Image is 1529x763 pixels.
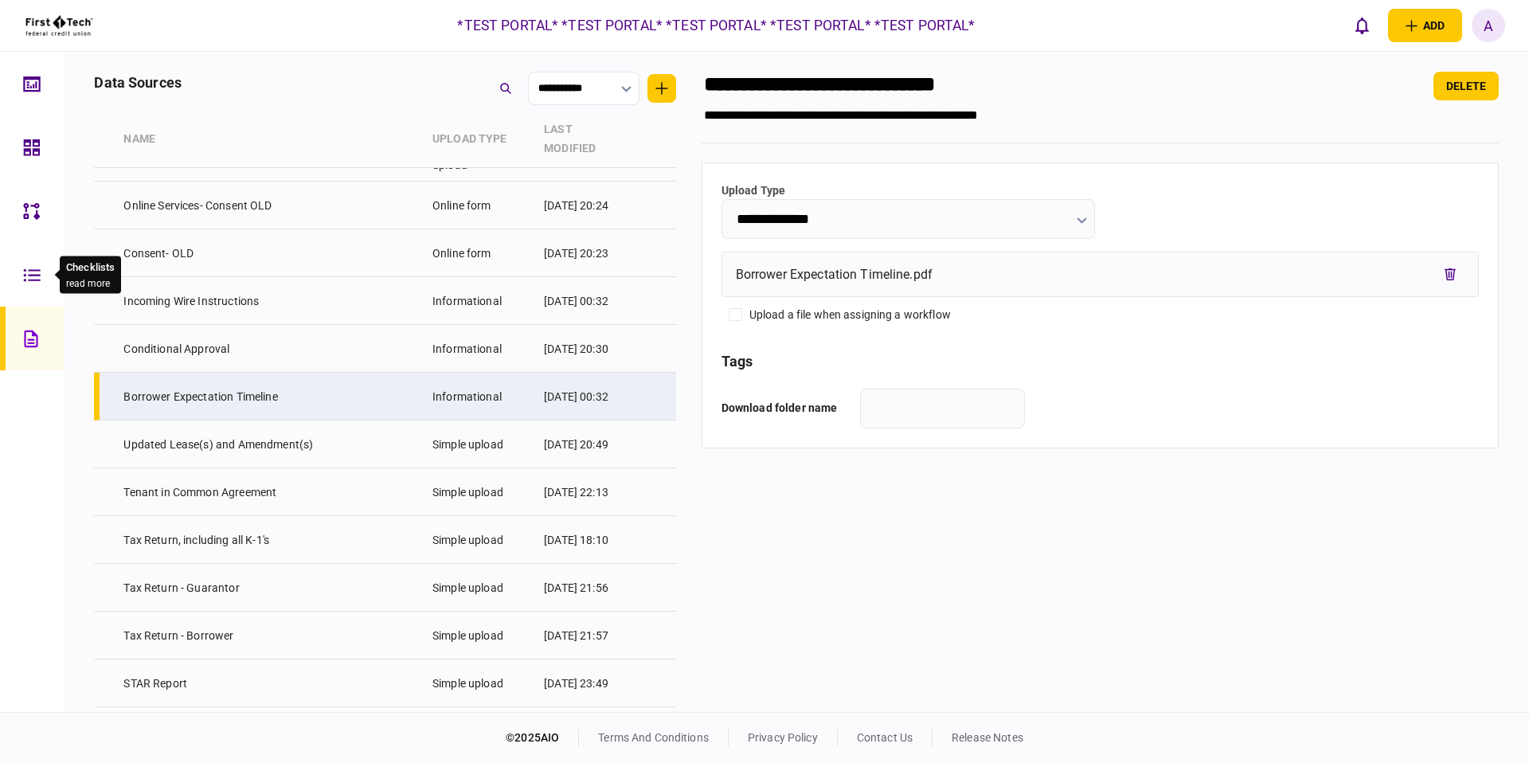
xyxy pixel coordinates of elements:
[721,182,1095,199] label: Upload Type
[115,421,424,468] td: Updated Lease(s) and Amendment(s)
[721,354,1479,369] h3: tags
[748,731,818,744] a: privacy policy
[115,373,424,421] td: Borrower Expectation Timeline
[424,468,536,516] td: Simple upload
[115,229,424,277] td: Consent- OLD
[506,730,579,746] div: © 2025 AIO
[115,707,424,755] td: Schedule of Real Estate Ownership
[115,277,424,325] td: Incoming Wire Instructions
[457,15,975,36] div: *TEST PORTAL* *TEST PORTAL* *TEST PORTAL* *TEST PORTAL* *TEST PORTAL*
[857,731,913,744] a: contact us
[115,112,424,168] th: Name
[952,731,1023,744] a: release notes
[115,516,424,564] td: Tax Return, including all K-1's
[536,564,632,612] td: [DATE] 21:56
[424,182,536,229] td: Online form
[424,612,536,659] td: Simple upload
[536,421,632,468] td: [DATE] 20:49
[424,564,536,612] td: Simple upload
[1388,9,1462,42] button: open adding identity options
[598,731,709,744] a: terms and conditions
[1345,9,1378,42] button: open notifications list
[536,373,632,421] td: [DATE] 00:32
[1437,260,1464,289] button: remove file
[536,707,632,755] td: [DATE] 21:39
[66,260,115,276] div: Checklists
[115,659,424,707] td: STAR Report
[424,229,536,277] td: Online form
[424,112,536,168] th: Upload Type
[721,199,1095,239] input: Upload Type
[536,182,632,229] td: [DATE] 20:24
[94,72,182,93] div: data sources
[721,389,849,428] div: Download folder name
[1433,72,1499,100] button: delete
[24,6,95,45] img: client company logo
[66,277,110,288] button: read more
[536,277,632,325] td: [DATE] 00:32
[424,277,536,325] td: Informational
[536,112,632,168] th: last modified
[1472,9,1505,42] button: A
[424,707,536,755] td: Simple upload
[424,516,536,564] td: Simple upload
[115,325,424,373] td: Conditional Approval
[424,325,536,373] td: Informational
[536,516,632,564] td: [DATE] 18:10
[115,468,424,516] td: Tenant in Common Agreement
[424,373,536,421] td: Informational
[115,564,424,612] td: Tax Return - Guarantor
[424,421,536,468] td: Simple upload
[115,612,424,659] td: Tax Return - Borrower
[749,307,951,323] span: upload a file when assigning a workflow
[536,612,632,659] td: [DATE] 21:57
[536,468,632,516] td: [DATE] 22:13
[536,659,632,707] td: [DATE] 23:49
[115,182,424,229] td: Online Services- Consent OLD
[424,659,536,707] td: Simple upload
[536,229,632,277] td: [DATE] 20:23
[536,325,632,373] td: [DATE] 20:30
[736,265,933,284] div: Borrower Expectation Timeline.pdf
